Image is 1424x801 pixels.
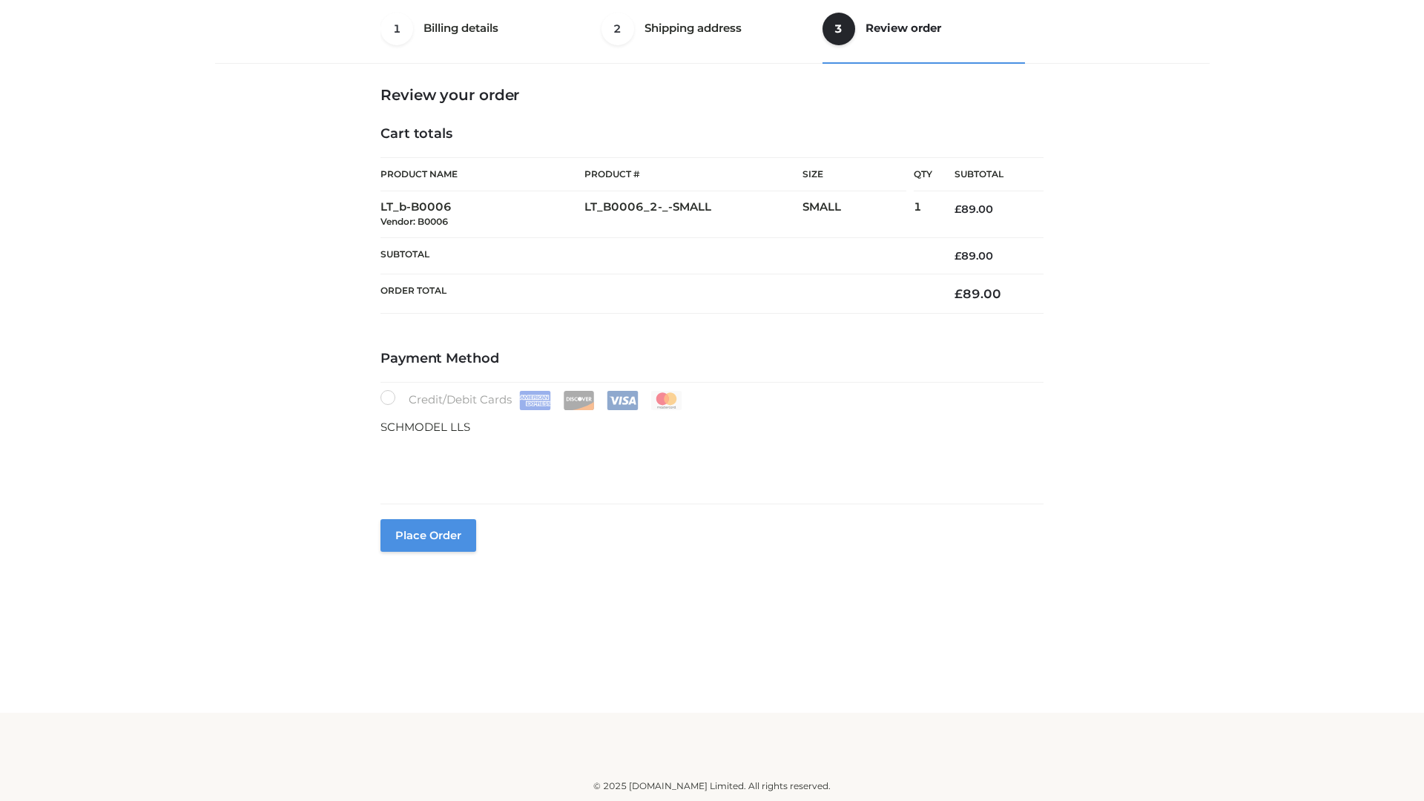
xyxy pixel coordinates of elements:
[380,216,448,227] small: Vendor: B0006
[955,286,1001,301] bdi: 89.00
[380,390,684,410] label: Credit/Debit Cards
[519,391,551,410] img: Amex
[914,157,932,191] th: Qty
[378,433,1041,487] iframe: Secure payment input frame
[914,191,932,238] td: 1
[380,126,1044,142] h4: Cart totals
[380,418,1044,437] p: SCHMODEL LLS
[380,351,1044,367] h4: Payment Method
[584,157,802,191] th: Product #
[563,391,595,410] img: Discover
[220,779,1204,794] div: © 2025 [DOMAIN_NAME] Limited. All rights reserved.
[380,274,932,314] th: Order Total
[380,191,584,238] td: LT_b-B0006
[932,158,1044,191] th: Subtotal
[955,286,963,301] span: £
[380,519,476,552] button: Place order
[955,249,961,263] span: £
[955,249,993,263] bdi: 89.00
[955,202,961,216] span: £
[650,391,682,410] img: Mastercard
[380,86,1044,104] h3: Review your order
[802,158,906,191] th: Size
[380,237,932,274] th: Subtotal
[607,391,639,410] img: Visa
[955,202,993,216] bdi: 89.00
[802,191,914,238] td: SMALL
[584,191,802,238] td: LT_B0006_2-_-SMALL
[380,157,584,191] th: Product Name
